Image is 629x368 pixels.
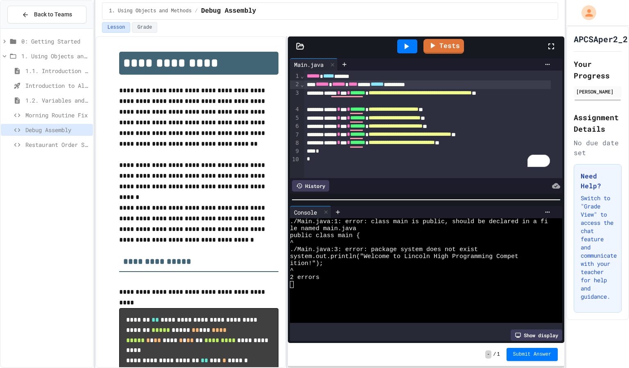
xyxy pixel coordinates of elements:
span: / [195,8,198,14]
h2: Assignment Details [574,112,622,135]
span: Fold line [300,81,304,88]
div: 6 [290,122,300,130]
div: No due date set [574,138,622,158]
span: Back to Teams [34,10,72,19]
span: le named main.java [290,225,356,232]
div: Main.java [290,60,328,69]
span: 0: Getting Started [21,37,90,46]
a: Tests [423,39,464,54]
span: Debug Assembly [25,126,90,134]
p: Switch to "Grade View" to access the chat feature and communicate with your teacher for help and ... [581,194,615,301]
span: - [485,350,491,359]
span: 1.2. Variables and Data Types [25,96,90,105]
span: ./Main.java:1: error: class main is public, should be declared in a fi [290,218,548,225]
span: ition!"); [290,260,323,267]
div: [PERSON_NAME] [576,88,619,95]
h3: Need Help? [581,171,615,191]
div: 2 [290,80,300,89]
div: 1 [290,72,300,80]
button: Back to Teams [7,6,86,23]
div: 3 [290,89,300,106]
span: Morning Routine Fix [25,111,90,119]
span: Introduction to Algorithms, Programming, and Compilers [25,81,90,90]
div: 4 [290,105,300,114]
span: Restaurant Order System [25,140,90,149]
span: 1 [497,351,500,358]
div: Console [290,206,331,218]
div: Console [290,208,321,217]
button: Grade [132,22,157,33]
div: To enrich screen reader interactions, please activate Accessibility in Grammarly extension settings [304,71,562,178]
div: 10 [290,155,300,164]
span: public class main { [290,232,360,239]
button: Submit Answer [507,348,558,361]
span: Debug Assembly [201,6,256,16]
div: 8 [290,139,300,147]
span: 1.1. Introduction to Algorithms, Programming, and Compilers [25,66,90,75]
span: system.out.println("Welcome to Lincoln High Programming Compet [290,253,518,260]
span: ./Main.java:3: error: package system does not exist [290,246,478,253]
div: 9 [290,147,300,155]
div: Main.java [290,58,338,71]
div: 7 [290,131,300,139]
span: ^ [290,267,294,274]
span: ^ [290,239,294,246]
div: History [292,180,329,192]
span: 1. Using Objects and Methods [21,52,90,60]
div: Show display [511,329,562,341]
span: 2 errors [290,274,319,281]
button: Lesson [102,22,130,33]
span: / [493,351,496,358]
span: 1. Using Objects and Methods [109,8,192,14]
span: Submit Answer [513,351,552,358]
div: 5 [290,114,300,122]
h2: Your Progress [574,58,622,81]
span: Fold line [300,73,304,79]
div: My Account [573,3,598,22]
